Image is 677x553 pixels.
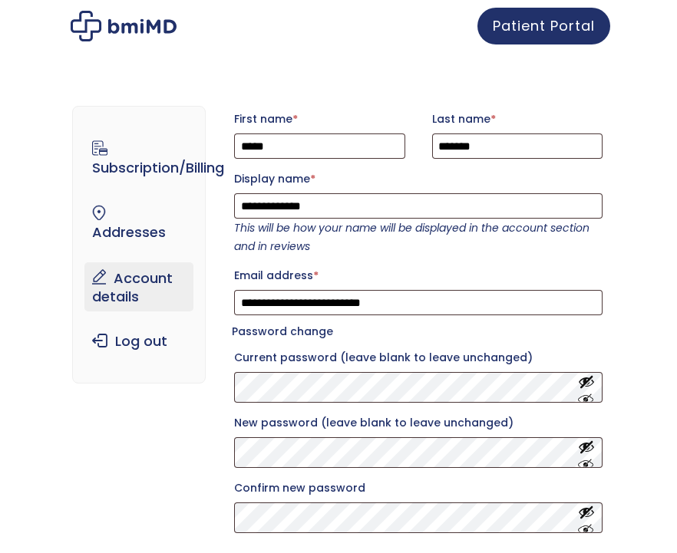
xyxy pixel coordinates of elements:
[84,327,193,356] a: Log out
[234,168,603,189] label: Display name
[432,108,603,130] label: Last name
[72,106,205,383] nav: Account pages
[84,133,193,183] a: Subscription/Billing
[234,347,603,368] label: Current password (leave blank to leave unchanged)
[84,198,193,247] a: Addresses
[477,8,610,44] a: Patient Portal
[234,477,603,499] label: Confirm new password
[84,262,193,311] a: Account details
[578,504,595,532] button: Show password
[234,220,589,254] em: This will be how your name will be displayed in the account section and in reviews
[578,439,595,467] button: Show password
[578,374,595,402] button: Show password
[234,265,603,286] label: Email address
[232,322,333,341] legend: Password change
[234,108,405,130] label: First name
[493,16,595,35] span: Patient Portal
[234,412,603,433] label: New password (leave blank to leave unchanged)
[71,11,177,41] img: My account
